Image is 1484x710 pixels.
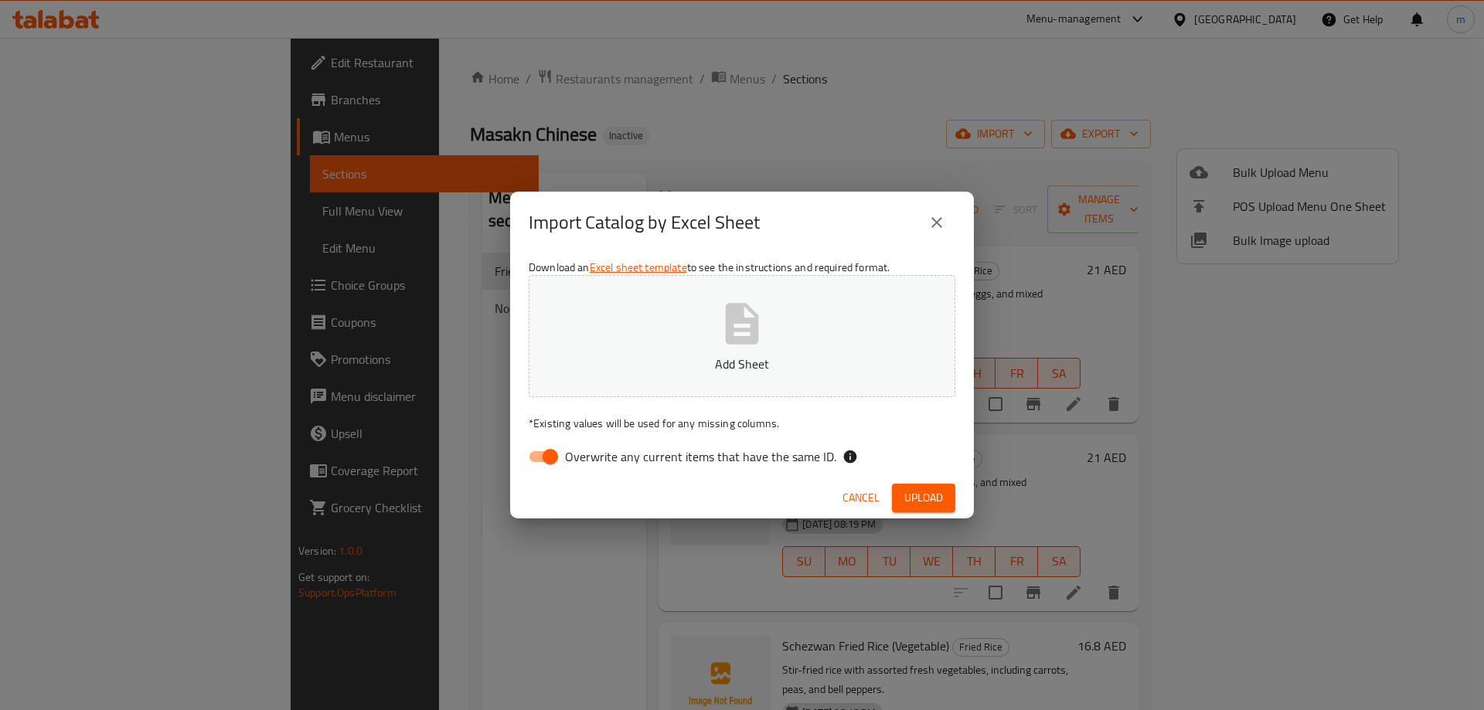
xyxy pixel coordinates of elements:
[590,257,687,277] a: Excel sheet template
[918,204,955,241] button: close
[529,416,955,431] p: Existing values will be used for any missing columns.
[510,253,974,477] div: Download an to see the instructions and required format.
[842,449,858,464] svg: If the overwrite option isn't selected, then the items that match an existing ID will be ignored ...
[836,484,886,512] button: Cancel
[529,210,760,235] h2: Import Catalog by Excel Sheet
[842,488,880,508] span: Cancel
[553,355,931,373] p: Add Sheet
[529,275,955,397] button: Add Sheet
[565,447,836,466] span: Overwrite any current items that have the same ID.
[892,484,955,512] button: Upload
[904,488,943,508] span: Upload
